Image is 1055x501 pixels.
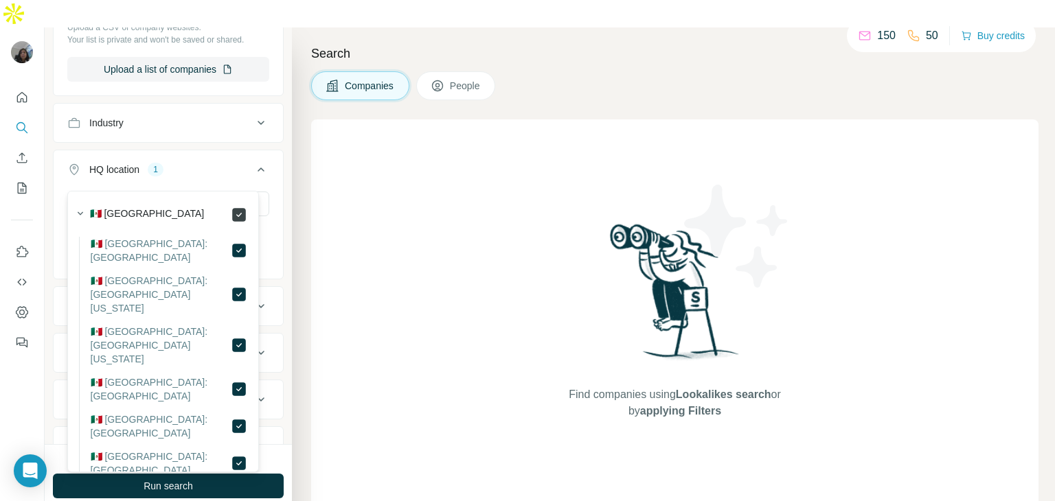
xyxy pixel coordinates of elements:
[144,479,193,493] span: Run search
[54,106,283,139] button: Industry
[11,300,33,325] button: Dashboard
[676,388,771,400] span: Lookalikes search
[11,330,33,355] button: Feedback
[11,41,33,63] img: Avatar
[91,412,231,440] label: 🇲🇽 [GEOGRAPHIC_DATA]: [GEOGRAPHIC_DATA]
[11,145,33,170] button: Enrich CSV
[67,34,269,46] p: Your list is private and won't be saved or shared.
[91,274,231,315] label: 🇲🇽 [GEOGRAPHIC_DATA]: [GEOGRAPHIC_DATA][US_STATE]
[90,207,205,223] label: 🇲🇽 [GEOGRAPHIC_DATA]
[67,57,269,82] button: Upload a list of companies
[11,85,33,110] button: Quick start
[91,450,231,477] label: 🇲🇽 [GEOGRAPHIC_DATA]: [GEOGRAPHIC_DATA]
[91,325,231,366] label: 🇲🇽 [GEOGRAPHIC_DATA]: [GEOGRAPHIC_DATA][US_STATE]
[89,163,139,176] div: HQ location
[345,79,395,93] span: Companies
[961,26,1025,45] button: Buy credits
[91,375,231,403] label: 🇲🇽 [GEOGRAPHIC_DATA]: [GEOGRAPHIC_DATA]
[926,27,938,44] p: 50
[54,383,283,416] button: Technologies
[54,290,283,323] button: Annual revenue ($)
[11,270,33,294] button: Use Surfe API
[14,454,47,487] div: Open Intercom Messenger
[54,430,283,463] button: Keywords
[67,21,269,34] p: Upload a CSV of company websites.
[54,153,283,191] button: HQ location1
[311,44,1039,63] h4: Search
[11,115,33,140] button: Search
[11,176,33,200] button: My lists
[89,116,124,130] div: Industry
[877,27,896,44] p: 150
[53,474,284,498] button: Run search
[148,163,163,176] div: 1
[565,386,784,419] span: Find companies using or by
[675,174,799,298] img: Surfe Illustration - Stars
[54,336,283,369] button: Employees (size)
[91,237,231,264] label: 🇲🇽 [GEOGRAPHIC_DATA]: [GEOGRAPHIC_DATA]
[640,405,721,417] span: applying Filters
[604,220,747,373] img: Surfe Illustration - Woman searching with binoculars
[11,240,33,264] button: Use Surfe on LinkedIn
[450,79,481,93] span: People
